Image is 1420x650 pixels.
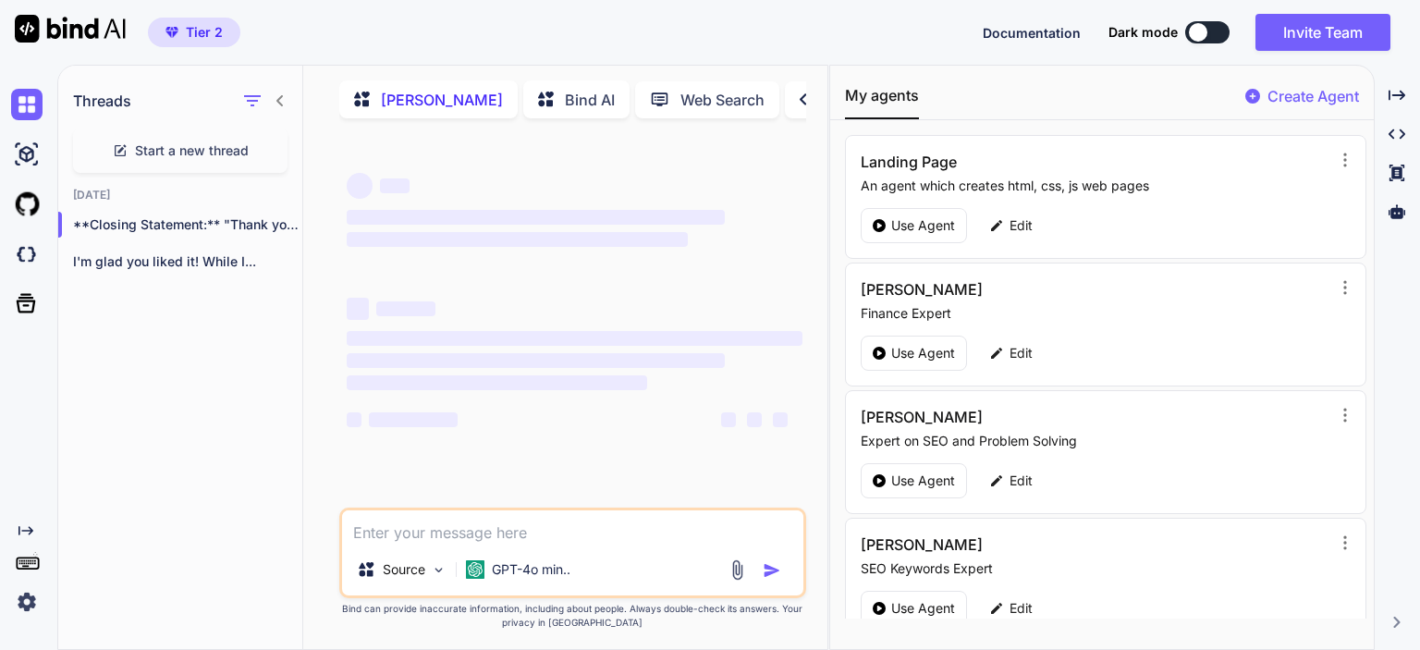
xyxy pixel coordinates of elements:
h3: [PERSON_NAME] [861,406,1189,428]
p: Web Search [680,89,765,111]
p: Use Agent [891,344,955,362]
img: GPT-4o mini [466,560,484,579]
span: ‌ [347,173,373,199]
img: settings [11,586,43,618]
p: Bind AI [565,89,615,111]
span: Start a new thread [135,141,249,160]
img: Bind AI [15,15,126,43]
button: My agents [845,84,919,119]
p: [PERSON_NAME] [381,89,503,111]
img: icon [763,561,781,580]
p: SEO Keywords Expert [861,559,1329,578]
img: darkCloudIdeIcon [11,239,43,270]
span: ‌ [380,178,410,193]
span: Documentation [983,25,1081,41]
p: Use Agent [891,599,955,618]
p: Use Agent [891,216,955,235]
img: chat [11,89,43,120]
p: I'm glad you liked it! While I... [73,252,302,271]
img: githubLight [11,189,43,220]
button: premiumTier 2 [148,18,240,47]
h3: [PERSON_NAME] [861,278,1189,300]
span: ‌ [347,353,725,368]
img: attachment [727,559,748,581]
img: Pick Models [431,562,447,578]
span: ‌ [376,301,435,316]
p: Expert on SEO and Problem Solving [861,432,1329,450]
p: Edit [1010,216,1033,235]
span: ‌ [721,412,736,427]
h3: Landing Page [861,151,1189,173]
img: ai-studio [11,139,43,170]
p: Create Agent [1267,85,1359,107]
p: **Closing Statement:** "Thank you, [PERSON_NAME], for a... [73,215,302,234]
span: ‌ [347,375,647,390]
p: An agent which creates html, css, js web pages [861,177,1329,195]
span: ‌ [347,331,802,346]
span: ‌ [747,412,762,427]
span: ‌ [347,298,369,320]
span: ‌ [347,210,725,225]
span: Dark mode [1108,23,1178,42]
span: Tier 2 [186,23,223,42]
span: ‌ [369,412,458,427]
p: Source [383,560,425,579]
h2: [DATE] [58,188,302,202]
p: Bind can provide inaccurate information, including about people. Always double-check its answers.... [339,602,806,630]
p: Edit [1010,599,1033,618]
p: Edit [1010,472,1033,490]
p: Use Agent [891,472,955,490]
h3: [PERSON_NAME] [861,533,1189,556]
img: premium [165,27,178,38]
p: Finance Expert [861,304,1329,323]
span: ‌ [773,412,788,427]
span: ‌ [347,412,361,427]
span: ‌ [347,232,689,247]
p: Edit [1010,344,1033,362]
p: GPT-4o min.. [492,560,570,579]
button: Invite Team [1255,14,1390,51]
h1: Threads [73,90,131,112]
button: Documentation [983,23,1081,43]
